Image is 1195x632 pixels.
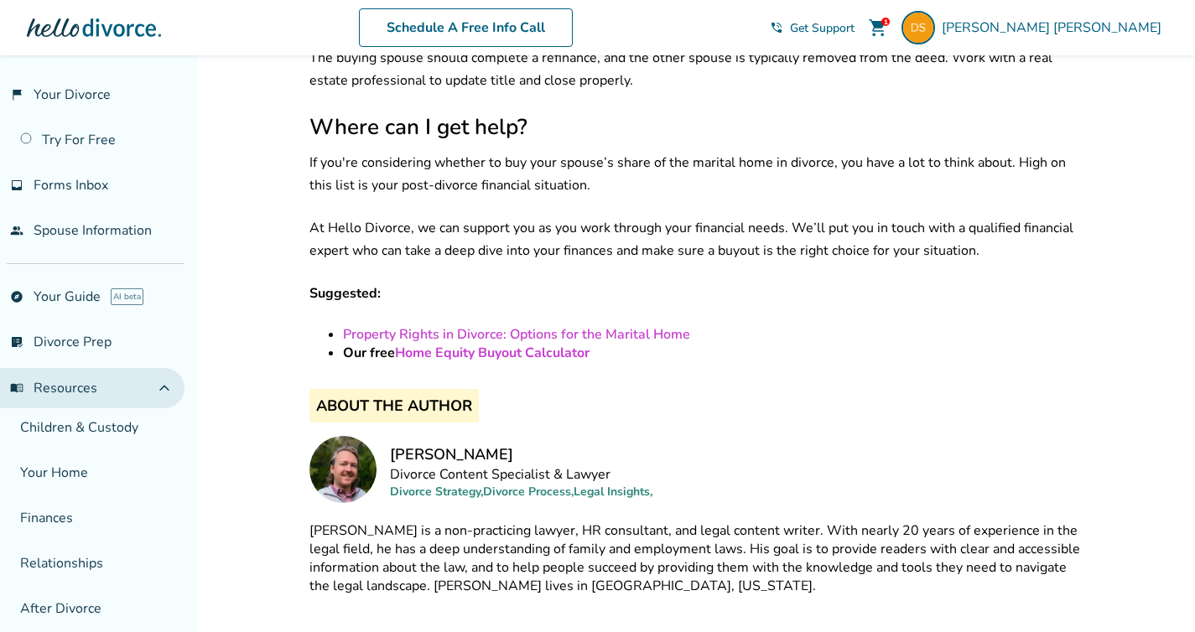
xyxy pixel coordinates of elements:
span: flag_2 [10,88,23,101]
span: Forms Inbox [34,176,108,194]
span: menu_book [10,381,23,395]
a: Home Equity Buyout Calculator [395,344,590,362]
img: dswezey2+portal1@gmail.com [901,11,935,44]
span: shopping_cart [868,18,888,38]
a: phone_in_talkGet Support [770,20,855,36]
span: AI beta [111,288,143,305]
a: Schedule A Free Info Call [359,8,573,47]
span: Divorce Strategy , [390,484,483,500]
span: explore [10,290,23,303]
span: inbox [10,179,23,192]
span: expand_less [154,378,174,398]
span: [PERSON_NAME] [PERSON_NAME] [942,18,1168,37]
span: Get Support [790,20,855,36]
span: Our free [343,344,395,362]
: [PERSON_NAME] is a non-practicing lawyer, HR consultant, and legal content writer. With nearly 20... [309,521,1080,595]
span: Divorce Process , [483,484,574,500]
span: Legal Insights , [574,484,652,500]
span: phone_in_talk [770,21,783,34]
span: About the Author [309,389,479,422]
span: list_alt_check [10,335,23,349]
a: Property Rights in Divorce: Options for the Marital Home [343,325,690,344]
span: people [10,224,23,237]
p: Divorce Content Specialist & Lawyer [390,465,652,484]
p: At Hello Divorce, we can support you as you work through your financial needs. We’ll put you in t... [309,217,1088,262]
h4: [PERSON_NAME] [390,443,652,465]
div: 1 [881,18,890,26]
h2: Where can I get help? [309,112,1088,142]
iframe: Chat Widget [1111,552,1195,632]
p: If you're considering whether to buy your spouse’s share of the marital home in divorce, you have... [309,152,1088,197]
p: Suggested: [309,282,1088,305]
span: Resources [10,379,97,397]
